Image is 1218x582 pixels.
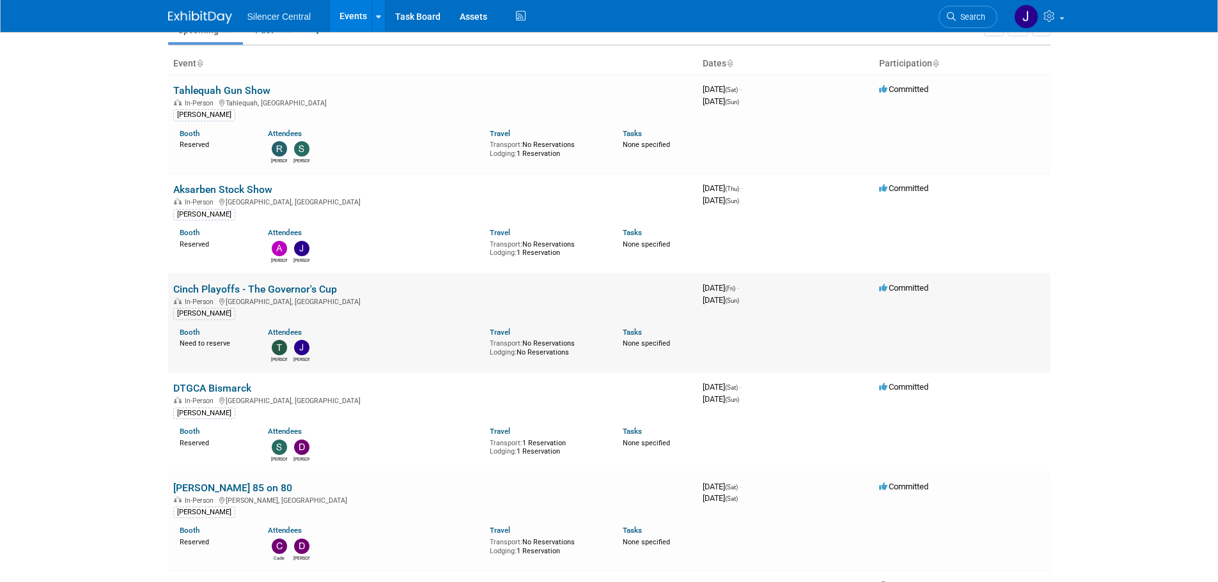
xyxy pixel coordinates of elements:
[271,554,287,562] div: Cade Cox
[703,394,739,404] span: [DATE]
[490,337,604,356] div: No Reservations No Reservations
[703,382,742,392] span: [DATE]
[490,141,522,149] span: Transport:
[740,382,742,392] span: -
[173,408,235,419] div: [PERSON_NAME]
[874,53,1050,75] th: Participation
[725,185,739,192] span: (Thu)
[490,238,604,257] div: No Reservations 1 Reservation
[939,6,997,28] a: Search
[173,109,235,121] div: [PERSON_NAME]
[490,427,510,436] a: Travel
[725,197,739,204] span: (Sun)
[490,439,522,447] span: Transport:
[174,496,182,503] img: In-Person Event
[725,495,738,502] span: (Sat)
[623,427,642,436] a: Tasks
[271,256,287,264] div: Andrew Sorenson
[271,157,287,164] div: Rob Young
[490,436,604,456] div: 1 Reservation 1 Reservation
[173,296,692,306] div: [GEOGRAPHIC_DATA], [GEOGRAPHIC_DATA]
[703,295,739,305] span: [DATE]
[173,283,337,295] a: Cinch Playoffs - The Governor's Cup
[268,228,302,237] a: Attendees
[703,283,739,293] span: [DATE]
[168,53,698,75] th: Event
[490,249,517,257] span: Lodging:
[623,538,670,546] span: None specified
[294,241,309,256] img: Jason Gervais
[490,526,510,535] a: Travel
[196,58,203,68] a: Sort by Event Name
[490,547,517,555] span: Lodging:
[180,436,249,448] div: Reserved
[185,298,217,306] span: In-Person
[180,535,249,547] div: Reserved
[173,507,235,518] div: [PERSON_NAME]
[490,228,510,237] a: Travel
[174,198,182,204] img: In-Person Event
[272,141,287,157] img: Rob Young
[490,447,517,456] span: Lodging:
[268,427,302,436] a: Attendees
[879,183,928,193] span: Committed
[272,440,287,455] img: Steve Phillips
[173,395,692,405] div: [GEOGRAPHIC_DATA], [GEOGRAPHIC_DATA]
[180,228,199,237] a: Booth
[293,157,309,164] div: Sarah Young
[703,195,739,205] span: [DATE]
[703,96,739,106] span: [DATE]
[247,11,311,22] span: Silencer Central
[698,53,874,75] th: Dates
[174,298,182,304] img: In-Person Event
[879,283,928,293] span: Committed
[272,241,287,256] img: Andrew Sorenson
[726,58,733,68] a: Sort by Start Date
[180,337,249,348] div: Need to reserve
[185,397,217,405] span: In-Person
[703,482,742,491] span: [DATE]
[168,11,232,24] img: ExhibitDay
[725,285,735,292] span: (Fri)
[490,339,522,348] span: Transport:
[173,382,251,394] a: DTGCA Bismarck
[740,482,742,491] span: -
[725,484,738,491] span: (Sat)
[623,141,670,149] span: None specified
[294,141,309,157] img: Sarah Young
[173,97,692,107] div: Tahlequah, [GEOGRAPHIC_DATA]
[294,539,309,554] img: Darren Stemple
[623,526,642,535] a: Tasks
[185,99,217,107] span: In-Person
[879,382,928,392] span: Committed
[294,440,309,455] img: Dean Woods
[268,526,302,535] a: Attendees
[173,209,235,220] div: [PERSON_NAME]
[741,183,743,193] span: -
[725,98,739,105] span: (Sun)
[740,84,742,94] span: -
[271,455,287,463] div: Steve Phillips
[185,496,217,505] span: In-Person
[490,138,604,158] div: No Reservations 1 Reservation
[180,328,199,337] a: Booth
[173,183,272,195] a: Aksarben Stock Show
[703,84,742,94] span: [DATE]
[932,58,939,68] a: Sort by Participation Type
[490,535,604,555] div: No Reservations 1 Reservation
[293,256,309,264] div: Jason Gervais
[490,328,510,337] a: Travel
[623,228,642,237] a: Tasks
[623,240,670,249] span: None specified
[623,129,642,138] a: Tasks
[180,129,199,138] a: Booth
[173,482,292,494] a: [PERSON_NAME] 85 on 80
[490,129,510,138] a: Travel
[293,554,309,562] div: Darren Stemple
[490,240,522,249] span: Transport:
[623,339,670,348] span: None specified
[879,84,928,94] span: Committed
[180,526,199,535] a: Booth
[703,183,743,193] span: [DATE]
[956,12,985,22] span: Search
